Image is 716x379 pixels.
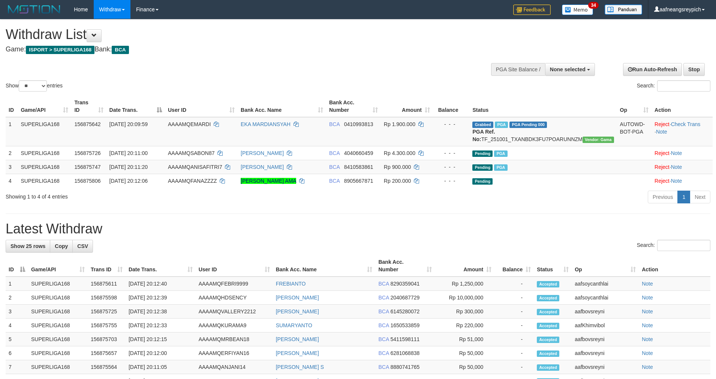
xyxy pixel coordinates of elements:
td: SUPERLIGA168 [28,319,88,332]
td: · [652,160,713,174]
td: [DATE] 20:12:38 [126,305,196,319]
a: FREBIANTO [276,281,306,287]
th: Balance [433,96,470,117]
a: Note [671,178,682,184]
span: AAAAMQFANAZZZZ [168,178,217,184]
a: Copy [50,240,73,253]
span: Copy 8905667871 to clipboard [344,178,373,184]
a: [PERSON_NAME] [276,308,319,314]
a: Note [671,150,682,156]
td: 6 [6,346,28,360]
span: Copy [55,243,68,249]
td: [DATE] 20:12:40 [126,277,196,291]
span: Show 25 rows [10,243,45,249]
td: 1 [6,277,28,291]
td: - [494,360,534,374]
input: Search: [657,240,710,251]
span: Copy 6281068838 to clipboard [390,350,419,356]
th: Trans ID: activate to sort column ascending [71,96,106,117]
td: 3 [6,160,18,174]
th: Amount: activate to sort column ascending [435,255,494,277]
label: Show entries [6,80,63,92]
td: 4 [6,174,18,188]
span: Copy 8290359041 to clipboard [390,281,419,287]
span: Pending [472,150,493,157]
span: Copy 4040660459 to clipboard [344,150,373,156]
th: Date Trans.: activate to sort column ascending [126,255,196,277]
label: Search: [637,80,710,92]
a: Note [671,164,682,170]
span: BCA [378,336,389,342]
span: Pending [472,178,493,185]
span: Rp 900.000 [384,164,411,170]
td: · [652,146,713,160]
a: Reject [655,121,670,127]
a: [PERSON_NAME] [276,295,319,301]
td: [DATE] 20:12:00 [126,346,196,360]
td: 156875657 [88,346,126,360]
a: Note [642,308,653,314]
td: 156875755 [88,319,126,332]
th: Game/API: activate to sort column ascending [18,96,71,117]
span: Copy 5411598111 to clipboard [390,336,419,342]
span: Copy 6145280072 to clipboard [390,308,419,314]
td: - [494,332,534,346]
th: Bank Acc. Name: activate to sort column ascending [273,255,376,277]
span: Marked by aafsoycanthlai [495,122,508,128]
img: MOTION_logo.png [6,4,63,15]
td: SUPERLIGA168 [18,174,71,188]
span: Rp 200.000 [384,178,411,184]
span: AAAAMQANISAFITRI7 [168,164,222,170]
input: Search: [657,80,710,92]
a: Previous [648,191,678,203]
td: [DATE] 20:11:05 [126,360,196,374]
th: Date Trans.: activate to sort column descending [106,96,165,117]
span: 156875806 [74,178,100,184]
div: - - - [436,120,467,128]
th: User ID: activate to sort column ascending [196,255,273,277]
td: · · [652,117,713,146]
th: Op: activate to sort column ascending [572,255,639,277]
td: SUPERLIGA168 [28,291,88,305]
a: Stop [683,63,705,76]
span: AAAAMQSABON87 [168,150,215,156]
td: Rp 1,250,000 [435,277,494,291]
span: Rp 1.900.000 [384,121,415,127]
h1: Withdraw List [6,27,470,42]
th: Bank Acc. Number: activate to sort column ascending [375,255,435,277]
span: Accepted [537,323,559,329]
span: 156875642 [74,121,100,127]
td: 2 [6,291,28,305]
a: Note [642,281,653,287]
td: 156875564 [88,360,126,374]
span: Marked by aafsoycanthlai [494,164,507,171]
td: Rp 51,000 [435,332,494,346]
span: 156875747 [74,164,100,170]
a: SUMARYANTO [276,322,312,328]
span: 156875726 [74,150,100,156]
span: Vendor URL: https://trx31.1velocity.biz [583,137,614,143]
div: Showing 1 to 4 of 4 entries [6,190,293,200]
span: Copy 2040687729 to clipboard [390,295,419,301]
td: [DATE] 20:12:39 [126,291,196,305]
td: SUPERLIGA168 [28,305,88,319]
td: SUPERLIGA168 [18,117,71,146]
td: AAAAMQANJANI14 [196,360,273,374]
a: Note [656,129,667,135]
td: [DATE] 20:12:33 [126,319,196,332]
td: SUPERLIGA168 [28,360,88,374]
th: Action [652,96,713,117]
td: aafbovsreyni [572,305,639,319]
a: Note [642,295,653,301]
td: 1 [6,117,18,146]
a: 1 [677,191,690,203]
select: Showentries [19,80,47,92]
span: Copy 8410583861 to clipboard [344,164,373,170]
th: Bank Acc. Name: activate to sort column ascending [238,96,326,117]
a: [PERSON_NAME] S [276,364,324,370]
img: panduan.png [605,5,642,15]
td: Rp 300,000 [435,305,494,319]
span: BCA [329,150,340,156]
td: · [652,174,713,188]
td: TF_251001_TXANBDK3FU7POARUNNZM [469,117,617,146]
